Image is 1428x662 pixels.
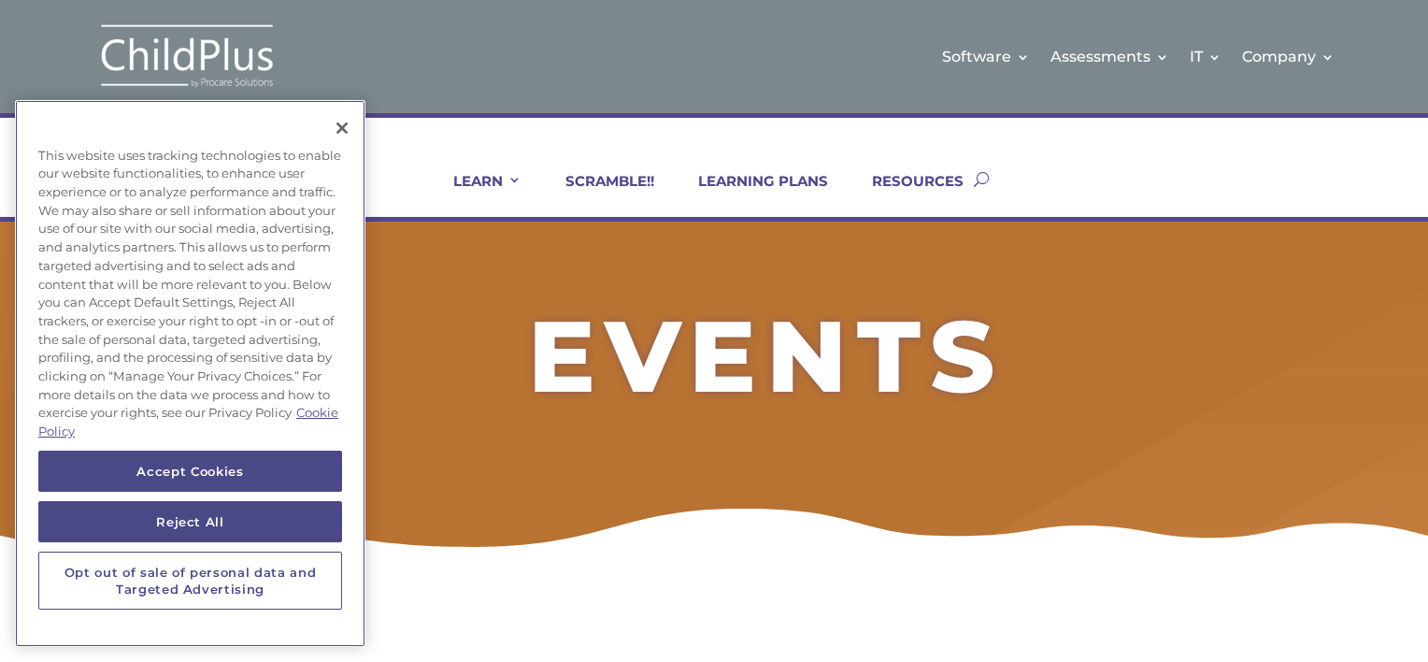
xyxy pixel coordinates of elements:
[942,19,1030,94] a: Software
[38,552,342,611] button: Opt out of sale of personal data and Targeted Advertising
[675,172,828,217] a: LEARNING PLANS
[849,172,964,217] a: RESOURCES
[1242,19,1335,94] a: Company
[542,172,654,217] a: SCRAMBLE!!
[1190,19,1221,94] a: IT
[15,100,365,647] div: Cookie banner
[15,137,365,451] div: This website uses tracking technologies to enable our website functionalities, to enhance user ex...
[321,108,363,149] button: Close
[168,307,1364,416] h2: EVENTS
[38,451,342,492] button: Accept Cookies
[430,172,521,217] a: LEARN
[15,100,365,647] div: Privacy
[1050,19,1169,94] a: Assessments
[38,501,342,542] button: Reject All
